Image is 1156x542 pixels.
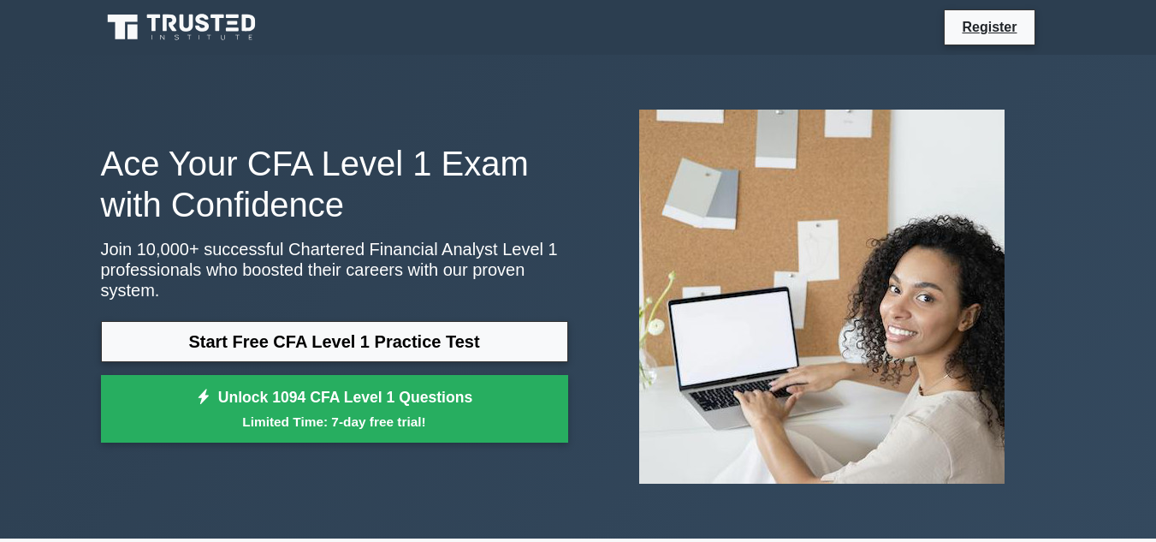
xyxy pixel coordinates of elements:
[101,321,568,362] a: Start Free CFA Level 1 Practice Test
[101,375,568,444] a: Unlock 1094 CFA Level 1 QuestionsLimited Time: 7-day free trial!
[122,412,547,432] small: Limited Time: 7-day free trial!
[101,143,568,225] h1: Ace Your CFA Level 1 Exam with Confidence
[951,16,1027,38] a: Register
[101,239,568,301] p: Join 10,000+ successful Chartered Financial Analyst Level 1 professionals who boosted their caree...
